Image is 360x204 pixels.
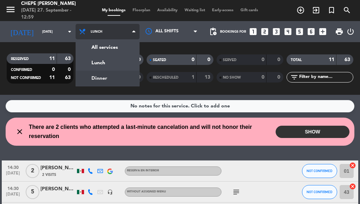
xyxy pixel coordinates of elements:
i: search [343,6,351,14]
span: 2 [26,164,39,178]
a: Dinner [76,71,139,86]
button: SHOW [276,126,349,138]
strong: 13 [205,75,212,80]
span: NOT CONFIRMED [307,169,332,173]
strong: 0 [52,67,55,72]
strong: 11 [329,57,334,62]
i: add_circle_outline [296,6,305,14]
span: Special reservation [324,4,339,16]
strong: 0 [68,67,72,72]
div: Chepe [PERSON_NAME] [21,0,85,7]
div: [DATE] 27. September - 12:59 [21,7,85,21]
i: filter_list [290,73,298,81]
a: Lunch [76,55,139,71]
strong: 0 [277,75,282,80]
span: NOT CONFIRMED [307,190,332,194]
i: looks_3 [272,27,281,36]
input: Filter by name... [298,73,353,81]
button: menu [5,4,16,17]
i: looks_one [249,27,258,36]
span: Availability [154,8,181,12]
span: WALK IN [308,4,324,16]
button: NOT CONFIRMED [302,185,337,199]
span: SERVED [223,58,237,62]
span: SEARCH [339,4,355,16]
div: No notes for this service. Click to add one [130,102,230,110]
button: NOT CONFIRMED [302,164,337,178]
i: looks_5 [295,27,304,36]
span: SEATED [153,58,166,62]
strong: 0 [192,57,194,62]
div: [PERSON_NAME] [40,185,76,193]
span: My bookings [98,8,129,12]
span: There are 2 clients who attempted a last-minute cancelation and will not honor their reservation [29,123,276,141]
strong: 0 [138,57,142,62]
span: [DATE] [4,192,22,200]
span: RESERVA EN INTERIOR [127,169,159,172]
strong: 1 [192,75,194,80]
strong: 0 [277,57,282,62]
span: Floorplan [129,8,154,12]
i: looks_two [260,27,269,36]
strong: 11 [49,75,55,80]
i: headset_mic [107,189,113,195]
i: arrow_drop_down [65,27,74,36]
i: menu [5,4,16,15]
strong: 11 [49,56,55,61]
span: 2 Visits [42,172,56,178]
strong: 0 [262,57,264,62]
span: 14:30 [4,163,22,171]
a: All services [76,40,139,55]
span: pending_actions [209,27,217,36]
i: power_settings_new [346,27,355,36]
strong: 0 [138,75,142,80]
i: subject [232,188,240,196]
span: NOT CONFIRMED [11,76,41,80]
i: turned_in_not [327,6,336,14]
strong: 0 [207,57,212,62]
span: CONFIRMED [11,68,32,72]
span: 14:30 [4,184,22,192]
strong: 63 [65,75,72,80]
div: LOG OUT [346,21,355,42]
span: Early-access [208,8,237,12]
i: exit_to_app [312,6,320,14]
i: [DATE] [5,25,39,39]
span: NO SHOW [223,76,241,79]
span: 5 [26,185,39,199]
span: Without assigned menu [127,190,166,193]
strong: 0 [262,75,264,80]
div: [PERSON_NAME] [PERSON_NAME] [40,164,76,172]
span: [DATE] [4,171,22,179]
img: google-logo.png [107,169,113,174]
strong: 63 [65,56,72,61]
i: cancel [349,183,356,190]
span: RESERVED [11,57,29,61]
i: close [15,127,24,136]
i: looks_6 [307,27,316,36]
span: Gift cards [237,8,262,12]
span: RESCHEDULED [153,76,179,79]
i: looks_4 [283,27,292,36]
span: Bookings for [220,30,246,34]
i: add_box [318,27,327,36]
span: BOOK TABLE [293,4,308,16]
i: cancel [349,162,356,169]
strong: 63 [345,57,352,62]
span: print [335,27,343,36]
span: TOTAL [291,58,302,62]
span: Lunch [91,30,102,34]
span: Waiting list [181,8,208,12]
